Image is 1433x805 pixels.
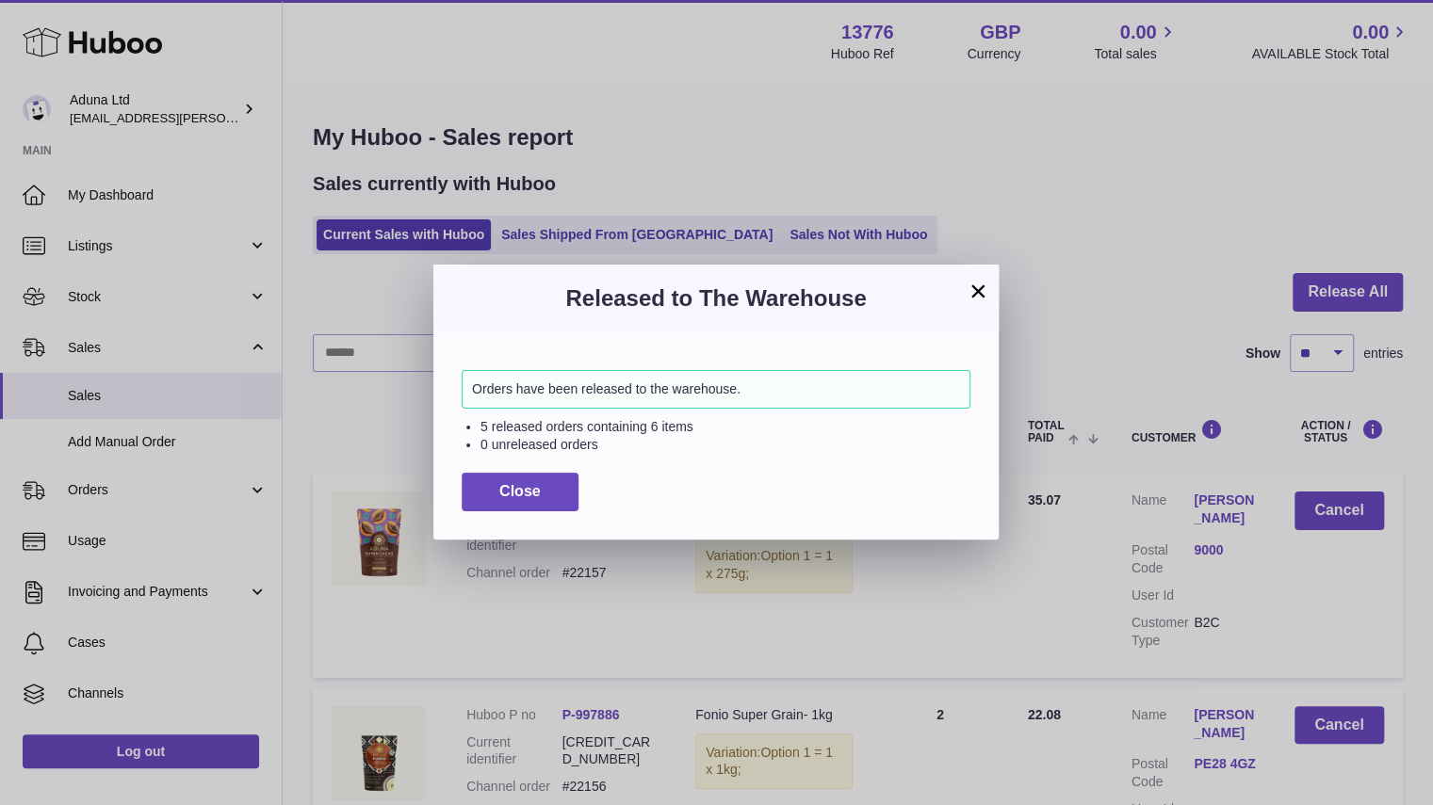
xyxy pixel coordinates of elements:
[462,370,970,409] div: Orders have been released to the warehouse.
[462,283,970,314] h3: Released to The Warehouse
[967,280,989,302] button: ×
[499,483,541,499] span: Close
[480,436,970,454] li: 0 unreleased orders
[462,473,578,511] button: Close
[480,418,970,436] li: 5 released orders containing 6 items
